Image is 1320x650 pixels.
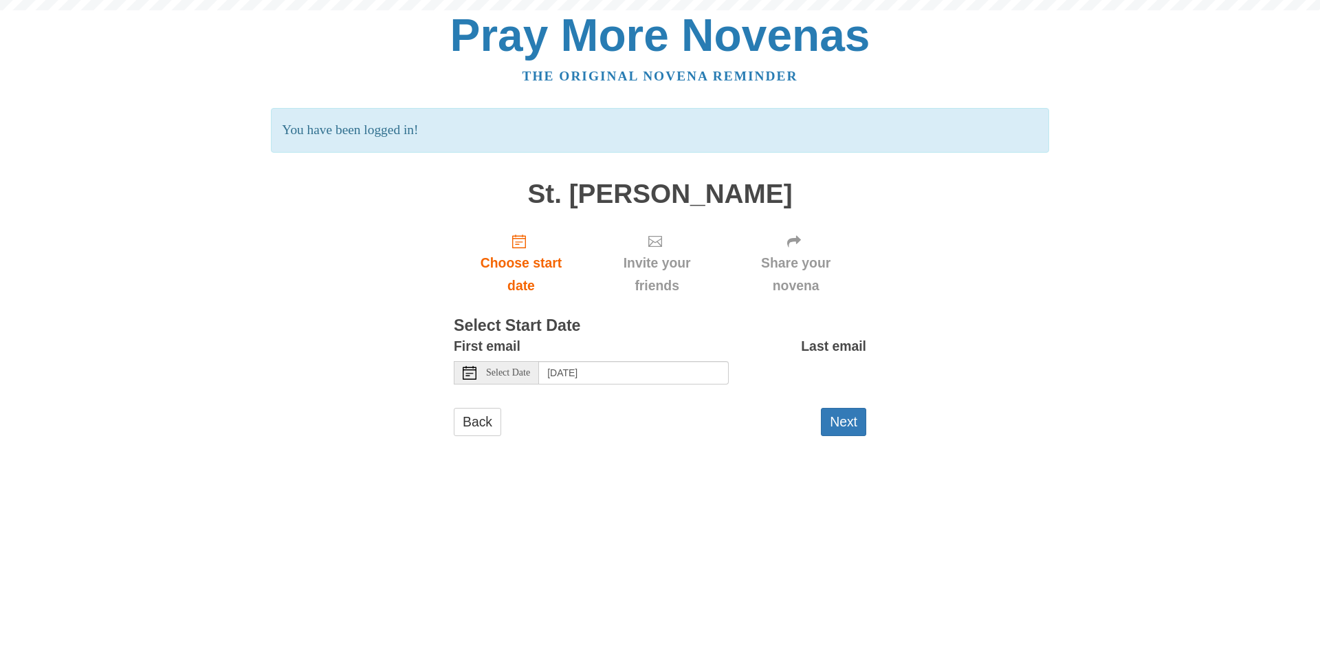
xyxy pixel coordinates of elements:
[602,252,712,297] span: Invite your friends
[454,222,588,304] a: Choose start date
[454,335,520,358] label: First email
[588,222,725,304] div: Click "Next" to confirm your start date first.
[739,252,852,297] span: Share your novena
[271,108,1048,153] p: You have been logged in!
[454,317,866,335] h3: Select Start Date
[454,180,866,209] h1: St. [PERSON_NAME]
[467,252,575,297] span: Choose start date
[450,10,870,61] a: Pray More Novenas
[522,69,798,83] a: The original novena reminder
[821,408,866,436] button: Next
[454,408,501,436] a: Back
[725,222,866,304] div: Click "Next" to confirm your start date first.
[486,368,530,378] span: Select Date
[801,335,866,358] label: Last email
